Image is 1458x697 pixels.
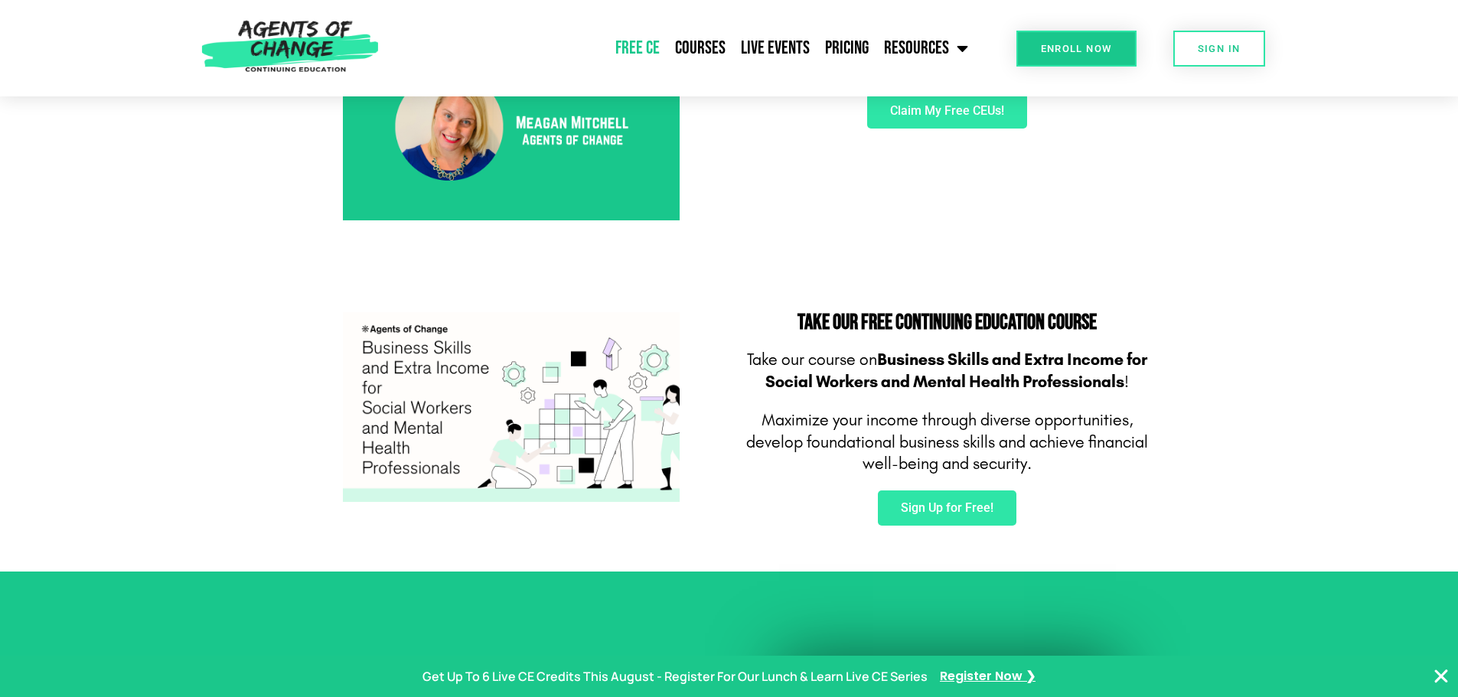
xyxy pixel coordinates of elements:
p: Maximize your income through diverse opportunities, d [737,409,1158,475]
p: Take our course on ! [737,349,1158,392]
a: Free CE [608,29,667,67]
a: Claim My Free CEUs! [867,93,1027,129]
a: Sign Up for Free! [878,490,1016,526]
b: Business Skills and Extra Income for Social Workers and Mental Health Professionals [765,350,1147,392]
button: Close Banner [1432,667,1450,686]
span: evelop foundational business skills and a [755,432,1039,452]
a: Courses [667,29,733,67]
span: Sign Up for Free! [901,502,993,514]
h2: Take Our FREE Continuing Education Course [737,312,1158,334]
a: SIGN IN [1173,31,1265,67]
span: Claim My Free CEUs! [890,105,1004,117]
nav: Menu [387,29,976,67]
span: SIGN IN [1198,44,1241,54]
a: Pricing [817,29,876,67]
a: Register Now ❯ [940,666,1036,688]
a: Resources [876,29,976,67]
p: Get Up To 6 Live CE Credits This August - Register For Our Lunch & Learn Live CE Series [422,666,928,688]
a: Enroll Now [1016,31,1137,67]
a: Live Events [733,29,817,67]
span: Enroll Now [1041,44,1112,54]
span: chieve financial well-being and security. [863,432,1148,474]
